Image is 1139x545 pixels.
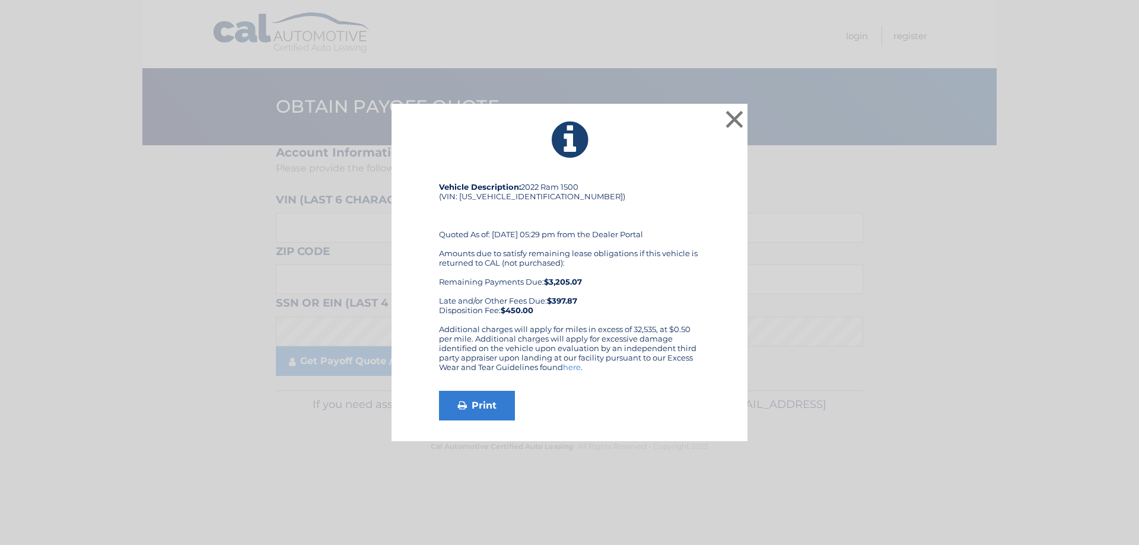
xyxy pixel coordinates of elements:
div: Additional charges will apply for miles in excess of 32,535, at $0.50 per mile. Additional charge... [439,324,700,381]
a: Print [439,391,515,420]
strong: Vehicle Description: [439,182,521,192]
button: × [723,107,746,131]
a: here [563,362,581,372]
strong: $450.00 [501,305,533,315]
div: 2022 Ram 1500 (VIN: [US_VEHICLE_IDENTIFICATION_NUMBER]) Quoted As of: [DATE] 05:29 pm from the De... [439,182,700,324]
b: $3,205.07 [544,277,582,286]
div: Amounts due to satisfy remaining lease obligations if this vehicle is returned to CAL (not purcha... [439,248,700,315]
b: $397.87 [547,296,577,305]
